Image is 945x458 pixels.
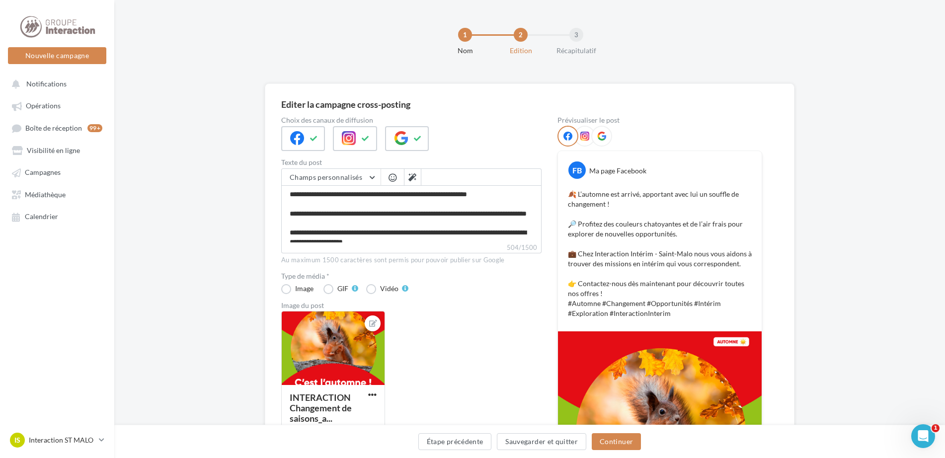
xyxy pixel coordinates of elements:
label: Texte du post [281,159,542,166]
div: 3 [569,28,583,42]
div: Edition [489,46,552,56]
div: INTERACTION Changement de saisons_a... [290,392,352,424]
iframe: Intercom live chat [911,424,935,448]
div: Image [295,285,314,292]
a: Opérations [6,96,108,114]
span: Visibilité en ligne [27,146,80,154]
div: 2 [514,28,528,42]
div: 99+ [87,124,102,132]
div: Editer la campagne cross-posting [281,100,410,109]
a: Calendrier [6,207,108,225]
button: Champs personnalisés [282,169,381,186]
span: Boîte de réception [25,124,82,132]
span: Opérations [26,102,61,110]
span: Calendrier [25,213,58,221]
div: Vidéo [380,285,398,292]
button: Continuer [592,433,641,450]
button: Nouvelle campagne [8,47,106,64]
p: Interaction ST MALO [29,435,95,445]
span: Champs personnalisés [290,173,362,181]
label: Choix des canaux de diffusion [281,117,542,124]
span: IS [14,435,20,445]
button: Notifications [6,75,104,92]
div: Prévisualiser le post [557,117,762,124]
div: Au maximum 1500 caractères sont permis pour pouvoir publier sur Google [281,256,542,265]
button: Sauvegarder et quitter [497,433,586,450]
div: 1 [458,28,472,42]
p: 🍂 L’automne est arrivé, apportant avec lui un souffle de changement ! 🔎 Profitez des couleurs cha... [568,189,752,318]
a: IS Interaction ST MALO [8,431,106,450]
div: Récapitulatif [545,46,608,56]
a: Médiathèque [6,185,108,203]
button: Étape précédente [418,433,492,450]
span: Campagnes [25,168,61,177]
a: Boîte de réception99+ [6,119,108,137]
div: Ma page Facebook [589,166,646,176]
div: GIF [337,285,348,292]
span: Médiathèque [25,190,66,199]
label: Type de média * [281,273,542,280]
span: 1 [932,424,940,432]
label: 504/1500 [281,242,542,253]
a: Visibilité en ligne [6,141,108,159]
a: Campagnes [6,163,108,181]
div: Nom [433,46,497,56]
div: FB [568,161,586,179]
div: Image du post [281,302,542,309]
span: Notifications [26,79,67,88]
